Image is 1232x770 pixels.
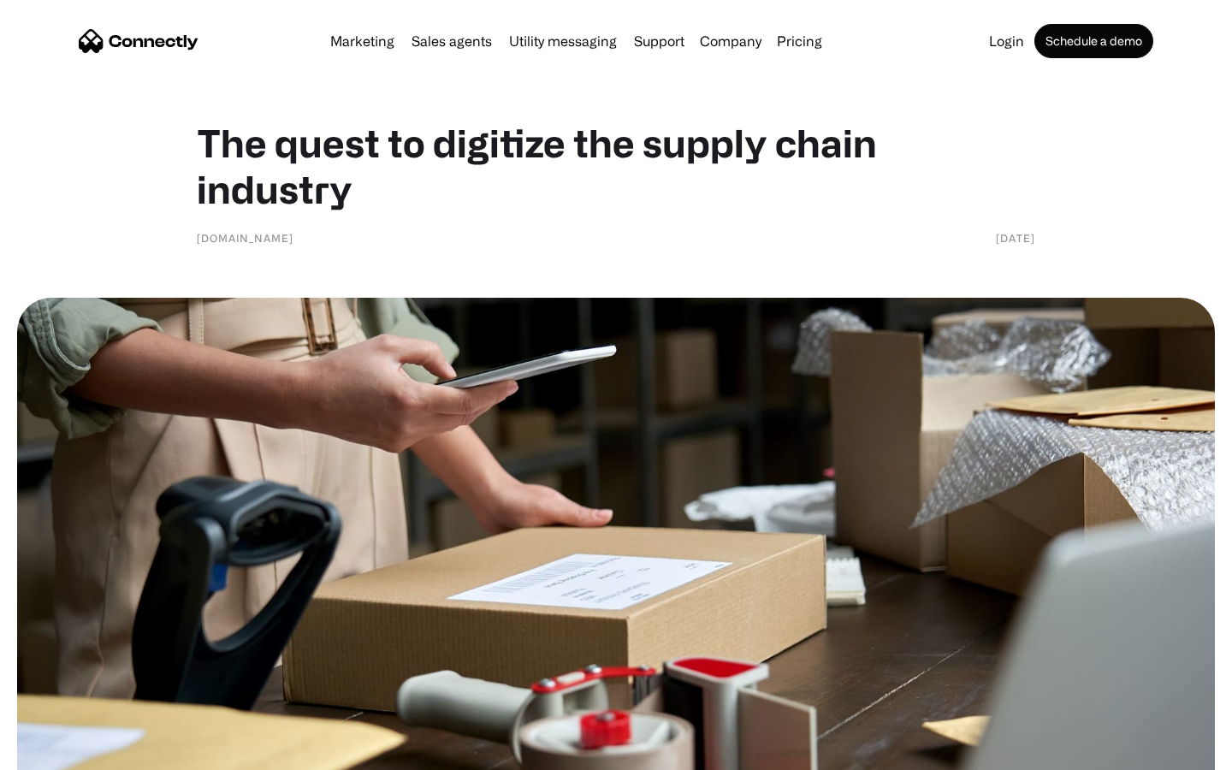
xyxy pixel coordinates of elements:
[770,34,829,48] a: Pricing
[700,29,761,53] div: Company
[79,28,198,54] a: home
[34,740,103,764] ul: Language list
[1034,24,1153,58] a: Schedule a demo
[323,34,401,48] a: Marketing
[502,34,624,48] a: Utility messaging
[982,34,1031,48] a: Login
[197,229,293,246] div: [DOMAIN_NAME]
[627,34,691,48] a: Support
[695,29,767,53] div: Company
[405,34,499,48] a: Sales agents
[197,120,1035,212] h1: The quest to digitize the supply chain industry
[996,229,1035,246] div: [DATE]
[17,740,103,764] aside: Language selected: English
